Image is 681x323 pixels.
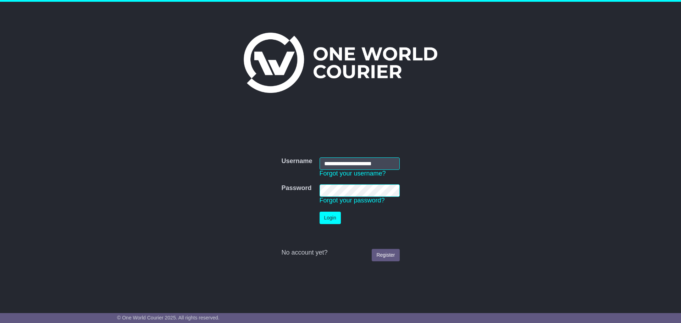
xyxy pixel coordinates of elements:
span: © One World Courier 2025. All rights reserved. [117,315,220,321]
label: Username [281,157,312,165]
div: No account yet? [281,249,399,257]
label: Password [281,184,311,192]
a: Forgot your password? [320,197,385,204]
a: Forgot your username? [320,170,386,177]
a: Register [372,249,399,261]
img: One World [244,33,437,93]
button: Login [320,212,341,224]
